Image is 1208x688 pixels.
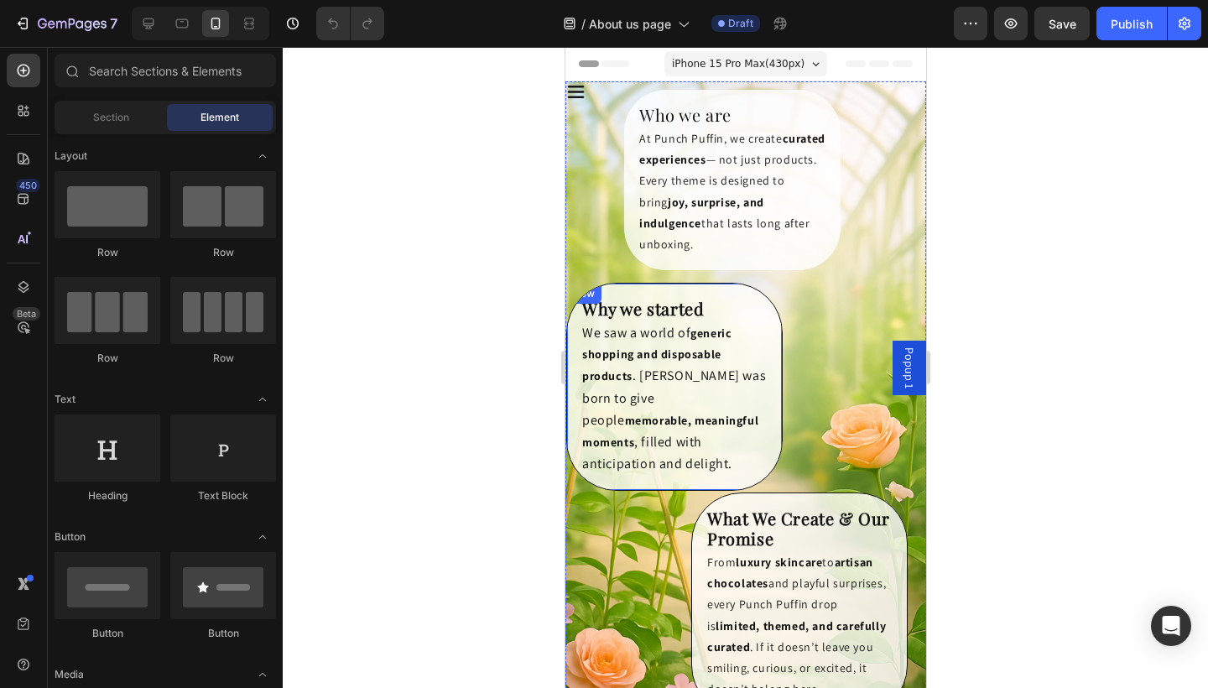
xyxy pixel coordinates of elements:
input: Search Sections & Elements [55,54,276,87]
span: Toggle open [249,524,276,550]
div: Heading [55,488,160,503]
span: Text [55,392,75,407]
div: Row [55,351,160,366]
p: 7 [110,13,117,34]
div: Button [170,626,276,641]
div: Row [170,351,276,366]
span: Media [55,667,84,682]
div: Text Block [170,488,276,503]
button: Publish [1096,7,1167,40]
span: About us page [589,15,671,33]
iframe: Design area [565,47,926,688]
span: Element [200,110,239,125]
div: Button [55,626,160,641]
button: Save [1034,7,1090,40]
span: Draft [728,16,753,31]
div: Row [55,245,160,260]
span: Save [1049,17,1076,31]
div: Beta [13,307,40,321]
div: Publish [1111,15,1153,33]
button: 7 [7,7,125,40]
span: Button [55,529,86,545]
div: Open Intercom Messenger [1151,606,1191,646]
strong: limited, themed, and carefully curated [142,571,320,607]
span: Layout [55,149,87,164]
strong: luxury skincare [170,508,257,523]
span: / [581,15,586,33]
p: From to and playful surprises, every Punch Puffin drop is . If it doesn’t leave you smiling, curi... [142,505,326,653]
span: Toggle open [249,386,276,413]
div: Undo/Redo [316,7,384,40]
span: Section [93,110,129,125]
span: Toggle open [249,661,276,688]
div: 450 [16,179,40,192]
div: Row [170,245,276,260]
span: Toggle open [249,143,276,169]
